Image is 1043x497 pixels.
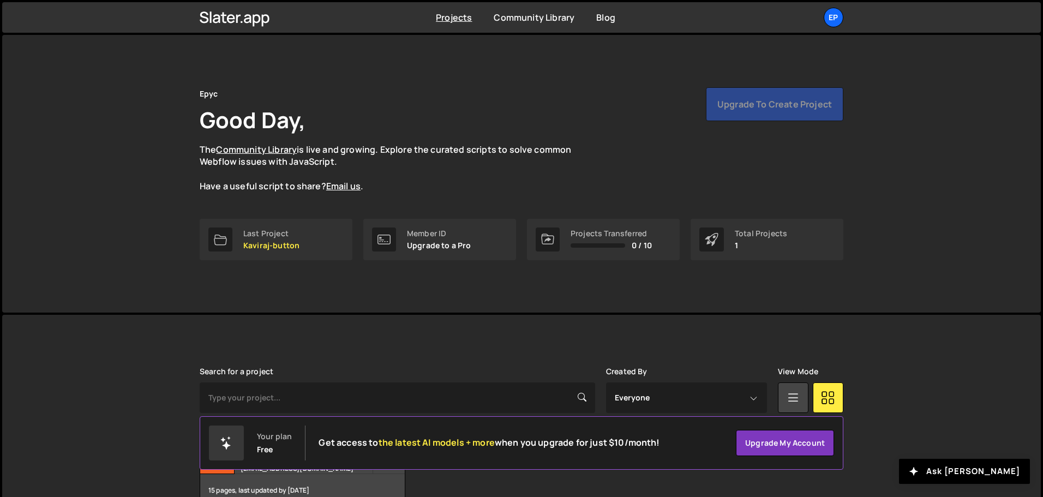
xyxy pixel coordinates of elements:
[200,367,273,376] label: Search for a project
[494,11,574,23] a: Community Library
[200,219,352,260] a: Last Project Kaviraj-button
[200,105,305,135] h1: Good Day,
[407,241,471,250] p: Upgrade to a Pro
[596,11,615,23] a: Blog
[735,241,787,250] p: 1
[778,367,818,376] label: View Mode
[326,180,361,192] a: Email us
[200,87,218,100] div: Epyc
[407,229,471,238] div: Member ID
[319,438,660,448] h2: Get access to when you upgrade for just $10/month!
[200,143,592,193] p: The is live and growing. Explore the curated scripts to solve common Webflow issues with JavaScri...
[735,229,787,238] div: Total Projects
[436,11,472,23] a: Projects
[824,8,843,27] a: Ep
[200,382,595,413] input: Type your project...
[216,143,297,155] a: Community Library
[606,367,648,376] label: Created By
[243,241,299,250] p: Kaviraj-button
[257,445,273,454] div: Free
[257,432,292,441] div: Your plan
[899,459,1030,484] button: Ask [PERSON_NAME]
[736,430,834,456] a: Upgrade my account
[243,229,299,238] div: Last Project
[571,229,652,238] div: Projects Transferred
[379,436,495,448] span: the latest AI models + more
[632,241,652,250] span: 0 / 10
